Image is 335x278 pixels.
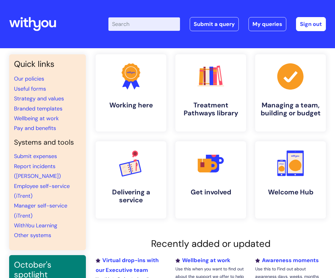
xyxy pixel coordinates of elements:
[96,141,166,218] a: Delivering a service
[108,17,180,31] input: Search
[14,232,51,239] a: Other systems
[96,238,326,249] h2: Recently added or updated
[260,101,321,117] h4: Managing a team, building or budget
[296,17,326,31] a: Sign out
[108,17,326,31] div: | -
[14,59,81,69] h3: Quick links
[14,85,46,92] a: Useful forms
[14,202,67,219] a: Manager self-service (iTrent)
[175,54,246,132] a: Treatment Pathways library
[14,125,56,132] a: Pay and benefits
[100,188,161,204] h4: Delivering a service
[14,138,81,147] h4: Systems and tools
[180,101,241,117] h4: Treatment Pathways library
[255,257,319,264] a: Awareness moments
[260,188,321,196] h4: Welcome Hub
[96,257,159,274] a: Virtual drop-ins with our Executive team
[96,54,166,132] a: Working here
[100,101,161,109] h4: Working here
[14,95,64,102] a: Strategy and values
[255,54,326,132] a: Managing a team, building or budget
[14,163,61,180] a: Report incidents ([PERSON_NAME])
[14,75,44,82] a: Our policies
[175,257,230,264] a: Wellbeing at work
[14,182,70,200] a: Employee self-service (iTrent)
[180,188,241,196] h4: Get involved
[249,17,286,31] a: My queries
[14,105,62,112] a: Branded templates
[175,141,246,218] a: Get involved
[14,222,57,229] a: WithYou Learning
[255,141,326,218] a: Welcome Hub
[14,153,57,160] a: Submit expenses
[190,17,239,31] a: Submit a query
[14,115,59,122] a: Wellbeing at work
